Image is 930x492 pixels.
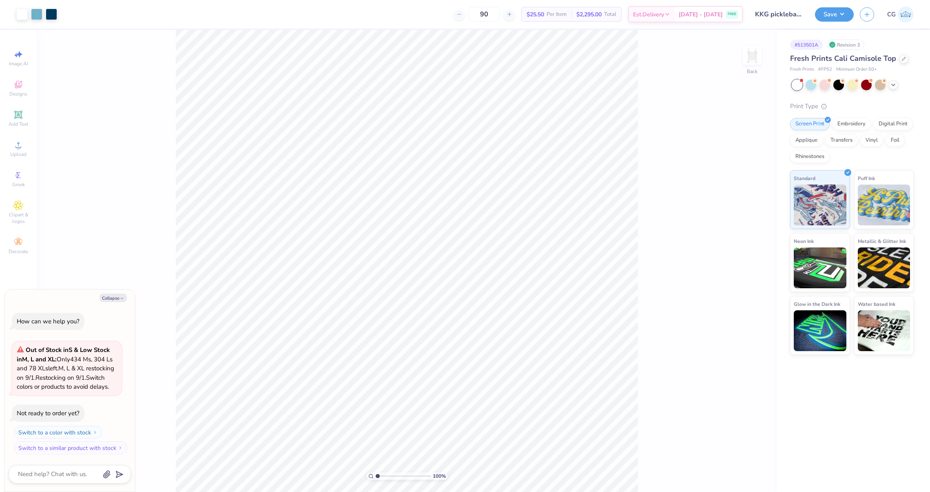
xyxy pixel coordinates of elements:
[9,248,28,255] span: Decorate
[858,310,910,351] img: Water based Ink
[794,185,846,225] img: Standard
[898,7,914,22] img: Charley Goldstein
[886,134,905,147] div: Foil
[794,237,814,245] span: Neon Ink
[790,151,830,163] div: Rhinestones
[14,441,127,454] button: Switch to a similar product with stock
[604,10,616,19] span: Total
[873,118,913,130] div: Digital Print
[576,10,602,19] span: $2,295.00
[790,40,823,50] div: # 513501A
[14,426,102,439] button: Switch to a color with stock
[858,237,906,245] span: Metallic & Glitter Ink
[858,174,875,183] span: Puff Ink
[790,66,814,73] span: Fresh Prints
[794,310,846,351] img: Glow in the Dark Ink
[832,118,871,130] div: Embroidery
[10,151,27,158] span: Upload
[794,247,846,288] img: Neon Ink
[633,10,664,19] span: Est. Delivery
[17,346,114,391] span: Only 434 Ms, 304 Ls and 78 XLs left. M, L & XL restocking on 9/1. Restocking on 9/1. Switch color...
[858,300,895,308] span: Water based Ink
[118,445,123,450] img: Switch to a similar product with stock
[858,247,910,288] img: Metallic & Glitter Ink
[825,134,858,147] div: Transfers
[749,6,809,22] input: Untitled Design
[858,185,910,225] img: Puff Ink
[790,134,823,147] div: Applique
[887,10,896,19] span: CG
[93,430,97,435] img: Switch to a color with stock
[17,317,80,325] div: How can we help you?
[433,472,446,480] span: 100 %
[860,134,883,147] div: Vinyl
[790,118,830,130] div: Screen Print
[887,7,914,22] a: CG
[9,121,28,127] span: Add Text
[744,47,760,64] img: Back
[794,174,815,183] span: Standard
[790,102,914,111] div: Print Type
[747,68,757,75] div: Back
[9,91,27,97] span: Designs
[26,346,74,354] strong: Out of Stock in S
[468,7,500,22] input: – –
[17,346,110,363] strong: & Low Stock in M, L and XL :
[547,10,567,19] span: Per Item
[527,10,544,19] span: $25.50
[818,66,832,73] span: # FP52
[815,7,854,22] button: Save
[12,181,25,188] span: Greek
[679,10,723,19] span: [DATE] - [DATE]
[728,11,736,17] span: FREE
[827,40,864,50] div: Revision 3
[836,66,877,73] span: Minimum Order: 50 +
[4,211,33,225] span: Clipart & logos
[9,60,28,67] span: Image AI
[17,409,80,417] div: Not ready to order yet?
[794,300,840,308] span: Glow in the Dark Ink
[790,53,896,63] span: Fresh Prints Cali Camisole Top
[100,294,127,302] button: Collapse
